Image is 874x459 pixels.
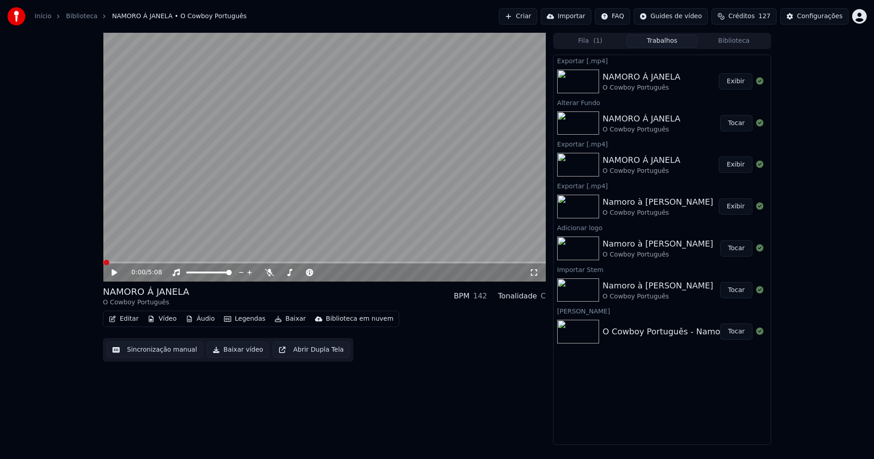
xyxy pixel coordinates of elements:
button: Abrir Dupla Tela [273,342,350,358]
button: Fila [554,35,626,48]
a: Biblioteca [66,12,97,21]
div: Namoro à [PERSON_NAME] [603,237,713,250]
button: Biblioteca [698,35,770,48]
div: / [132,268,153,277]
span: 127 [758,12,771,21]
button: Vídeo [144,313,180,325]
div: Importar Stem [554,264,771,275]
button: Criar [499,8,537,25]
button: Créditos127 [711,8,777,25]
button: FAQ [595,8,630,25]
div: NAMORO Á JANELA [603,112,681,125]
div: C [541,291,546,302]
div: Adicionar logo [554,222,771,233]
div: Tonalidade [498,291,537,302]
button: Trabalhos [626,35,698,48]
div: Biblioteca em nuvem [326,314,394,323]
span: 0:00 [132,268,146,277]
div: O Cowboy Português [603,83,681,92]
div: NAMORO Á JANELA [603,71,681,83]
div: O Cowboy Português [603,125,681,134]
button: Importar [541,8,591,25]
button: Exibir [719,156,752,173]
button: Tocar [720,240,752,257]
div: Exportar [.mp4] [554,138,771,149]
div: [PERSON_NAME] [554,305,771,316]
div: O Cowboy Português [603,208,713,217]
div: 142 [473,291,487,302]
button: Áudio [182,313,218,325]
div: BPM [454,291,469,302]
div: Exportar [.mp4] [554,55,771,66]
button: Legendas [220,313,269,325]
button: Tocar [720,323,752,340]
a: Início [35,12,51,21]
button: Editar [105,313,142,325]
div: Alterar Fundo [554,97,771,108]
button: Exibir [719,198,752,215]
button: Baixar vídeo [207,342,269,358]
span: ( 1 ) [593,36,602,45]
div: O Cowboy Português [603,166,681,176]
nav: breadcrumb [35,12,247,21]
button: Configurações [780,8,849,25]
div: O Cowboy Português [603,250,713,259]
div: NAMORO Á JANELA [603,154,681,166]
img: youka [7,7,25,25]
div: O Cowboy Português [103,298,189,307]
div: O Cowboy Português [603,292,713,301]
span: NAMORO Á JANELA • O Cowboy Português [112,12,247,21]
button: Tocar [720,115,752,131]
button: Sincronização manual [107,342,203,358]
span: 5:08 [148,268,162,277]
div: NAMORO Á JANELA [103,285,189,298]
button: Exibir [719,73,752,90]
button: Tocar [720,282,752,298]
div: Namoro à [PERSON_NAME] [603,196,713,208]
div: Exportar [.mp4] [554,180,771,191]
button: Guides de vídeo [634,8,708,25]
button: Baixar [271,313,310,325]
span: Créditos [728,12,755,21]
div: Namoro à [PERSON_NAME] [603,279,713,292]
div: Configurações [797,12,843,21]
div: O Cowboy Português - Namoro à [GEOGRAPHIC_DATA] [603,325,825,338]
